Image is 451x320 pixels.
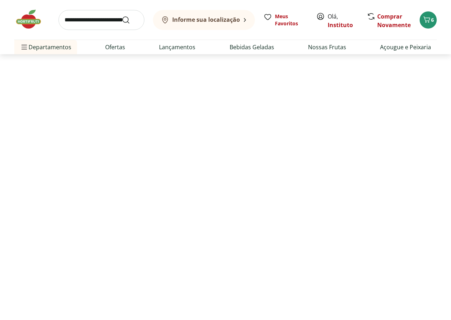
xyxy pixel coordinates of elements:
[431,16,434,23] span: 6
[20,39,71,56] span: Departamentos
[172,16,240,24] b: Informe sua localização
[308,43,346,51] a: Nossas Frutas
[58,10,144,30] input: search
[263,13,308,27] a: Meus Favoritos
[420,11,437,29] button: Carrinho
[380,43,431,51] a: Açougue e Peixaria
[20,39,29,56] button: Menu
[230,43,274,51] a: Bebidas Geladas
[122,16,139,24] button: Submit Search
[328,12,359,29] span: Olá,
[159,43,195,51] a: Lançamentos
[14,9,50,30] img: Hortifruti
[328,21,353,29] a: Instituto
[105,43,125,51] a: Ofertas
[275,13,308,27] span: Meus Favoritos
[377,12,411,29] a: Comprar Novamente
[153,10,255,30] button: Informe sua localização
